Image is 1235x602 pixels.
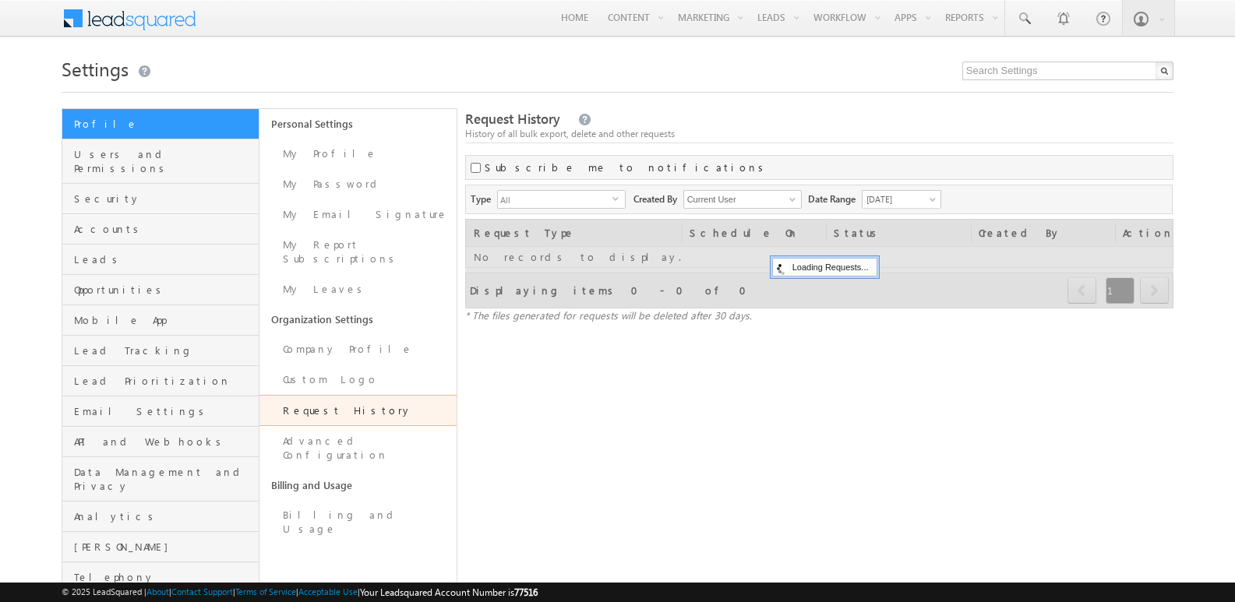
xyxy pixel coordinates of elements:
[62,396,259,427] a: Email Settings
[259,305,457,334] a: Organization Settings
[74,147,255,175] span: Users and Permissions
[259,139,457,169] a: My Profile
[633,190,683,206] span: Created By
[62,139,259,184] a: Users and Permissions
[74,509,255,523] span: Analytics
[62,109,259,139] a: Profile
[62,275,259,305] a: Opportunities
[259,364,457,395] a: Custom Logo
[74,343,255,357] span: Lead Tracking
[62,56,129,81] span: Settings
[235,586,296,597] a: Terms of Service
[259,274,457,305] a: My Leaves
[862,190,941,209] a: [DATE]
[62,305,259,336] a: Mobile App
[74,283,255,297] span: Opportunities
[259,470,457,500] a: Billing and Usage
[74,222,255,236] span: Accounts
[298,586,358,597] a: Acceptable Use
[74,465,255,493] span: Data Management and Privacy
[465,308,752,322] span: * The files generated for requests will be deleted after 30 days.
[863,192,937,206] span: [DATE]
[74,192,255,206] span: Security
[259,169,457,199] a: My Password
[62,214,259,245] a: Accounts
[62,562,259,593] a: Telephony
[781,192,800,207] a: Show All Items
[74,374,255,388] span: Lead Prioritization
[146,586,169,597] a: About
[962,62,1173,80] input: Search Settings
[471,190,497,206] span: Type
[62,336,259,366] a: Lead Tracking
[62,184,259,214] a: Security
[808,190,862,206] span: Date Range
[74,570,255,584] span: Telephony
[498,191,612,208] span: All
[62,457,259,502] a: Data Management and Privacy
[259,395,457,426] a: Request History
[62,585,538,600] span: © 2025 LeadSquared | | | | |
[62,245,259,275] a: Leads
[497,190,626,209] div: All
[360,586,538,598] span: Your Leadsquared Account Number is
[259,426,457,470] a: Advanced Configuration
[62,532,259,562] a: [PERSON_NAME]
[171,586,233,597] a: Contact Support
[74,117,255,131] span: Profile
[259,334,457,364] a: Company Profile
[772,258,877,276] div: Loading Requests...
[74,252,255,266] span: Leads
[485,160,769,174] label: Subscribe me to notifications
[259,109,457,139] a: Personal Settings
[74,313,255,327] span: Mobile App
[62,502,259,532] a: Analytics
[62,427,259,457] a: API and Webhooks
[465,127,1173,141] div: History of all bulk export, delete and other requests
[259,500,457,544] a: Billing and Usage
[465,110,560,128] span: Request History
[62,366,259,396] a: Lead Prioritization
[259,199,457,230] a: My Email Signature
[683,190,802,209] input: Type to Search
[514,586,538,598] span: 77516
[74,404,255,418] span: Email Settings
[74,540,255,554] span: [PERSON_NAME]
[259,230,457,274] a: My Report Subscriptions
[612,195,625,202] span: select
[74,435,255,449] span: API and Webhooks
